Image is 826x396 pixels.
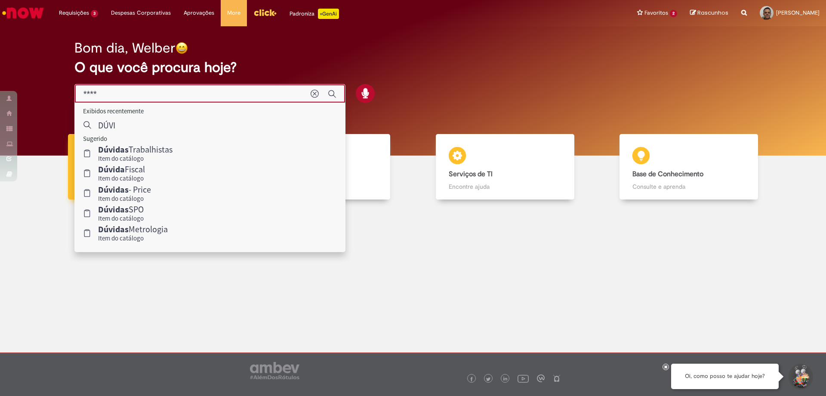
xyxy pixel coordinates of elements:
[644,9,668,17] span: Favoritos
[253,6,277,19] img: click_logo_yellow_360x200.png
[776,9,820,16] span: [PERSON_NAME]
[597,134,781,200] a: Base de Conhecimento Consulte e aprenda
[503,377,508,382] img: logo_footer_linkedin.png
[1,4,45,22] img: ServiceNow
[671,364,779,389] div: Oi, como posso te ajudar hoje?
[537,374,545,382] img: logo_footer_workplace.png
[787,364,813,390] button: Iniciar Conversa de Suporte
[670,10,677,17] span: 2
[290,9,339,19] div: Padroniza
[45,134,229,200] a: Tirar dúvidas Tirar dúvidas com Lupi Assist e Gen Ai
[553,374,561,382] img: logo_footer_naosei.png
[318,9,339,19] p: +GenAi
[632,170,703,178] b: Base de Conhecimento
[176,42,188,54] img: happy-face.png
[227,9,240,17] span: More
[469,377,474,381] img: logo_footer_facebook.png
[690,9,728,17] a: Rascunhos
[91,10,98,17] span: 3
[697,9,728,17] span: Rascunhos
[632,182,745,191] p: Consulte e aprenda
[413,134,597,200] a: Serviços de TI Encontre ajuda
[486,377,490,381] img: logo_footer_twitter.png
[184,9,214,17] span: Aprovações
[74,41,176,56] h2: Bom dia, Welber
[59,9,89,17] span: Requisições
[111,9,171,17] span: Despesas Corporativas
[449,170,493,178] b: Serviços de TI
[449,182,561,191] p: Encontre ajuda
[250,362,299,379] img: logo_footer_ambev_rotulo_gray.png
[74,60,752,75] h2: O que você procura hoje?
[518,373,529,384] img: logo_footer_youtube.png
